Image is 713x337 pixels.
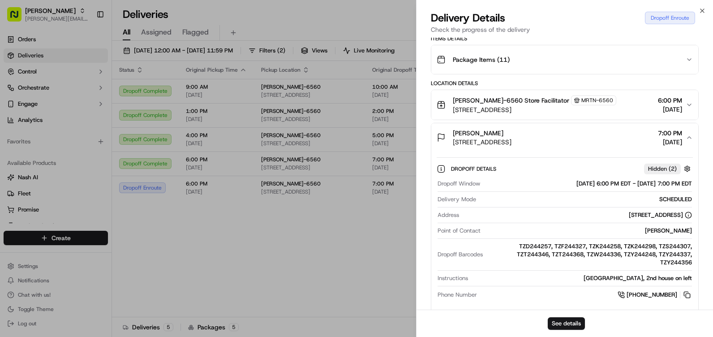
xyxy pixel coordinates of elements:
span: Dropoff Barcodes [438,251,483,259]
span: Package Items ( 11 ) [453,55,510,64]
input: Got a question? Start typing here... [23,58,161,67]
span: Instructions [438,274,468,282]
a: 💻API Documentation [72,126,147,143]
span: [DATE] [658,105,682,114]
div: Location Details [431,80,699,87]
a: Powered byPylon [63,151,108,159]
img: Nash [9,9,27,27]
div: 💻 [76,131,83,138]
button: Package Items (11) [431,45,698,74]
span: [DATE] [658,138,682,147]
span: 6:00 PM [658,96,682,105]
p: Check the progress of the delivery [431,25,699,34]
span: Knowledge Base [18,130,69,139]
div: Items Details [431,35,699,42]
div: We're available if you need us! [30,95,113,102]
span: 7:00 PM [658,129,682,138]
span: [STREET_ADDRESS] [453,105,616,114]
span: Dropoff Window [438,180,480,188]
div: [PERSON_NAME] [484,227,692,235]
button: Hidden (2) [644,163,693,174]
div: TZD244257, TZF244327, TZK244258, TZK244298, TZS244307, TZT244346, TZT244368, TZW244336, TZY244248... [486,242,692,267]
span: [PHONE_NUMBER] [627,291,677,299]
button: [PERSON_NAME]-6560 Store FacilitatorMRTN-6560[STREET_ADDRESS]6:00 PM[DATE] [431,90,698,120]
button: See details [548,317,585,330]
span: Pylon [89,152,108,159]
span: [STREET_ADDRESS] [453,138,511,147]
span: Point of Contact [438,227,481,235]
div: Start new chat [30,86,147,95]
span: Dropoff Details [451,165,498,173]
span: [PERSON_NAME] [453,129,503,138]
span: MRTN-6560 [581,97,613,104]
span: Phone Number [438,291,477,299]
span: Delivery Mode [438,195,476,203]
div: [STREET_ADDRESS] [629,211,692,219]
div: [PERSON_NAME][STREET_ADDRESS]7:00 PM[DATE] [431,152,698,316]
button: [PERSON_NAME][STREET_ADDRESS]7:00 PM[DATE] [431,123,698,152]
img: 1736555255976-a54dd68f-1ca7-489b-9aae-adbdc363a1c4 [9,86,25,102]
p: Welcome 👋 [9,36,163,50]
span: Delivery Details [431,11,505,25]
span: Address [438,211,459,219]
div: [GEOGRAPHIC_DATA], 2nd house on left [472,274,692,282]
a: [PHONE_NUMBER] [618,290,692,300]
span: [PERSON_NAME]-6560 Store Facilitator [453,96,569,105]
div: 📗 [9,131,16,138]
div: [DATE] 6:00 PM EDT - [DATE] 7:00 PM EDT [484,180,692,188]
div: SCHEDULED [480,195,692,203]
span: API Documentation [85,130,144,139]
button: Start new chat [152,88,163,99]
span: Hidden ( 2 ) [648,165,677,173]
a: 📗Knowledge Base [5,126,72,143]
